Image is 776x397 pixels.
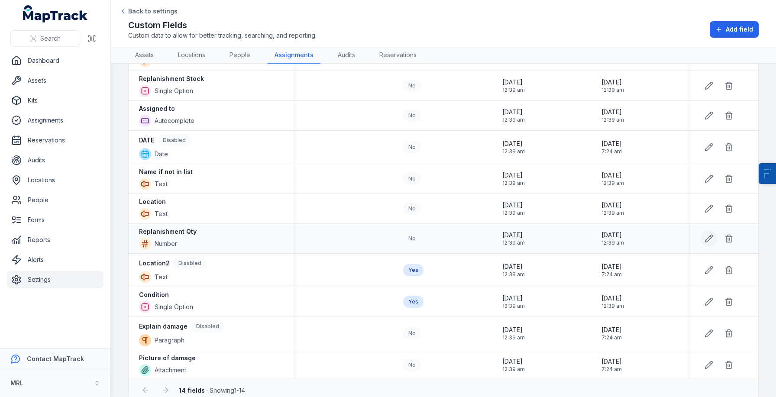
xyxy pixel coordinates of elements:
span: [DATE] [502,231,525,239]
a: Reservations [372,47,424,64]
a: People [223,47,257,64]
span: 12:39 am [502,303,525,310]
time: 15/09/2025, 12:39:03 am [601,294,624,310]
time: 15/09/2025, 12:39:03 am [502,139,525,155]
span: 12:39 am [502,116,525,123]
a: People [7,191,103,209]
div: No [403,141,421,153]
div: Yes [403,296,424,308]
div: No [403,80,421,92]
span: Text [155,273,168,281]
span: Text [155,210,168,218]
time: 15/09/2025, 12:39:03 am [502,78,525,94]
a: Alerts [7,251,103,268]
time: 15/09/2025, 12:39:03 am [601,108,624,123]
span: 12:39 am [502,239,525,246]
span: 12:39 am [502,180,525,187]
span: [DATE] [502,262,525,271]
span: 7:24 am [601,271,622,278]
time: 15/09/2025, 7:24:32 am [601,139,622,155]
span: [DATE] [601,171,624,180]
time: 15/09/2025, 12:39:03 am [502,108,525,123]
div: Disabled [173,257,207,269]
time: 15/09/2025, 12:39:03 am [502,262,525,278]
span: Attachment [155,366,186,374]
span: [DATE] [502,326,525,334]
strong: Explain damage [139,322,188,331]
div: No [403,359,421,371]
span: 12:39 am [502,366,525,373]
span: [DATE] [601,108,624,116]
span: Number [155,239,177,248]
strong: MRL [10,379,23,387]
span: [DATE] [601,201,624,210]
strong: Replanishment Stock [139,74,204,83]
a: Audits [331,47,362,64]
time: 15/09/2025, 7:24:42 am [601,357,622,373]
span: [DATE] [502,139,525,148]
a: Settings [7,271,103,288]
time: 15/09/2025, 12:39:03 am [601,171,624,187]
a: Dashboard [7,52,103,69]
h2: Custom Fields [128,19,317,31]
strong: Assigned to [139,104,175,113]
span: [DATE] [601,139,622,148]
strong: Name if not in list [139,168,193,176]
time: 15/09/2025, 12:39:03 am [502,326,525,341]
span: 12:39 am [502,271,525,278]
span: Custom data to allow for better tracking, searching, and reporting. [128,31,317,40]
span: 12:39 am [601,303,624,310]
time: 15/09/2025, 12:39:03 am [502,171,525,187]
span: 7:24 am [601,334,622,341]
time: 15/09/2025, 7:24:45 am [601,326,622,341]
div: Disabled [158,134,191,146]
time: 15/09/2025, 12:39:03 am [502,201,525,216]
time: 15/09/2025, 12:39:03 am [502,294,525,310]
span: [DATE] [601,357,622,366]
span: 12:39 am [502,210,525,216]
time: 15/09/2025, 7:24:54 am [601,262,622,278]
time: 15/09/2025, 12:39:03 am [502,231,525,246]
strong: Replanishment Qty [139,227,197,236]
span: 12:39 am [502,148,525,155]
span: 12:39 am [601,210,624,216]
span: Autocomplete [155,116,194,125]
span: Date [155,150,168,158]
span: 12:39 am [601,87,624,94]
a: Assets [7,72,103,89]
strong: Picture of damage [139,354,196,362]
strong: 14 fields [179,387,205,394]
span: [DATE] [502,357,525,366]
span: [DATE] [502,108,525,116]
a: Audits [7,152,103,169]
time: 15/09/2025, 12:39:03 am [601,201,624,216]
strong: Location2 [139,259,170,268]
span: 12:39 am [502,87,525,94]
div: Yes [403,264,424,276]
span: [DATE] [601,231,624,239]
time: 15/09/2025, 12:39:03 am [601,231,624,246]
a: Assignments [7,112,103,129]
span: 7:24 am [601,366,622,373]
div: No [403,203,421,215]
strong: Location [139,197,166,206]
a: Back to settings [120,7,178,16]
span: [DATE] [502,78,525,87]
span: 7:24 am [601,148,622,155]
span: · Showing 1 - 14 [179,387,245,394]
div: No [403,232,421,245]
span: [DATE] [601,262,622,271]
span: 12:39 am [601,239,624,246]
strong: DATE [139,136,154,145]
span: [DATE] [502,294,525,303]
time: 15/09/2025, 12:39:03 am [502,357,525,373]
button: Search [10,30,80,47]
a: Locations [7,171,103,189]
a: MapTrack [23,5,88,23]
span: [DATE] [601,78,624,87]
button: Add field [710,21,759,38]
span: 12:39 am [502,334,525,341]
a: Reservations [7,132,103,149]
span: Text [155,180,168,188]
div: Disabled [191,320,224,332]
